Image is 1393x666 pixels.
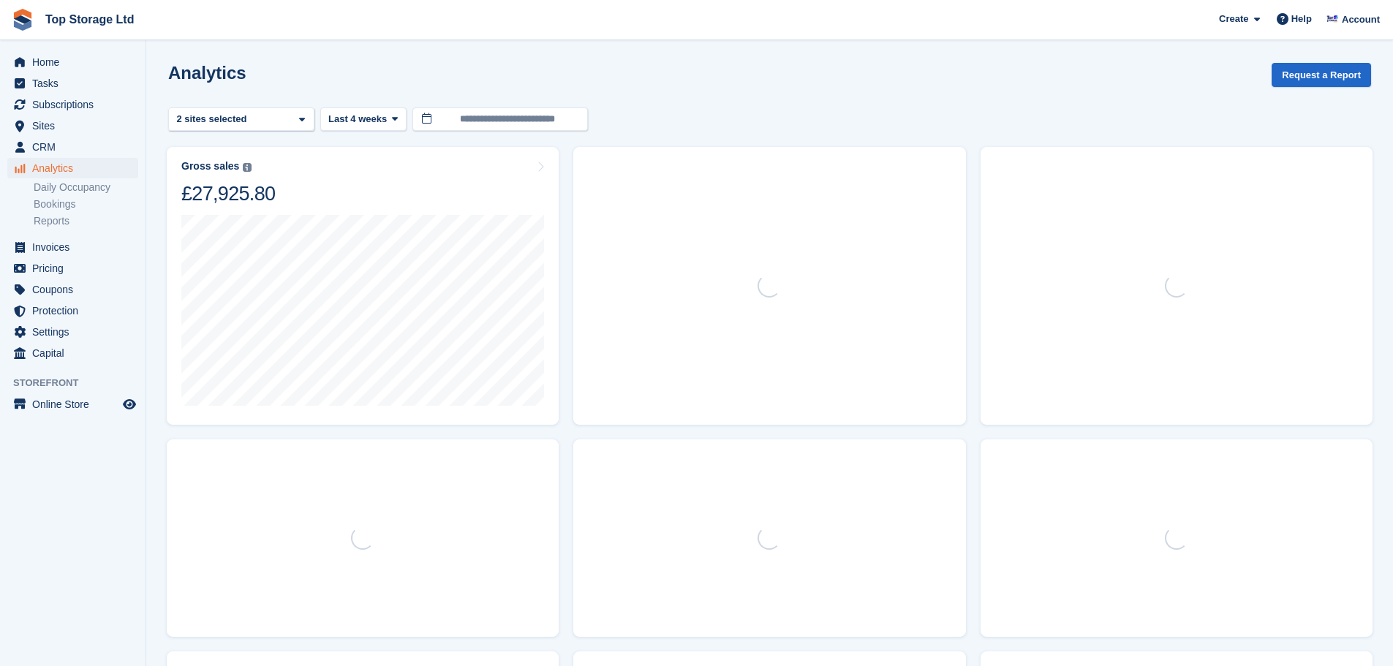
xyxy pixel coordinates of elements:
span: Storefront [13,376,146,390]
span: Create [1219,12,1248,26]
span: Help [1291,12,1312,26]
span: Subscriptions [32,94,120,115]
a: menu [7,158,138,178]
span: Capital [32,343,120,363]
span: Settings [32,322,120,342]
span: Invoices [32,237,120,257]
span: Pricing [32,258,120,279]
a: Bookings [34,197,138,211]
a: menu [7,94,138,115]
a: Reports [34,214,138,228]
span: Home [32,52,120,72]
a: menu [7,52,138,72]
div: Gross sales [181,160,239,173]
span: Last 4 weeks [328,112,387,126]
a: Top Storage Ltd [39,7,140,31]
a: Preview store [121,396,138,413]
span: CRM [32,137,120,157]
span: Analytics [32,158,120,178]
span: Online Store [32,394,120,415]
img: icon-info-grey-7440780725fd019a000dd9b08b2336e03edf1995a4989e88bcd33f0948082b44.svg [243,163,252,172]
button: Request a Report [1272,63,1371,87]
a: menu [7,73,138,94]
a: menu [7,322,138,342]
a: Daily Occupancy [34,181,138,194]
span: Sites [32,116,120,136]
span: Tasks [32,73,120,94]
img: Sam Topham [1325,12,1340,26]
a: menu [7,137,138,157]
img: stora-icon-8386f47178a22dfd0bd8f6a31ec36ba5ce8667c1dd55bd0f319d3a0aa187defe.svg [12,9,34,31]
span: Protection [32,300,120,321]
a: menu [7,300,138,321]
h2: Analytics [168,63,246,83]
a: menu [7,237,138,257]
span: Coupons [32,279,120,300]
a: menu [7,343,138,363]
a: menu [7,394,138,415]
span: Account [1342,12,1380,27]
div: 2 sites selected [174,112,252,126]
div: £27,925.80 [181,181,275,206]
a: menu [7,279,138,300]
button: Last 4 weeks [320,107,407,132]
a: menu [7,258,138,279]
a: menu [7,116,138,136]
